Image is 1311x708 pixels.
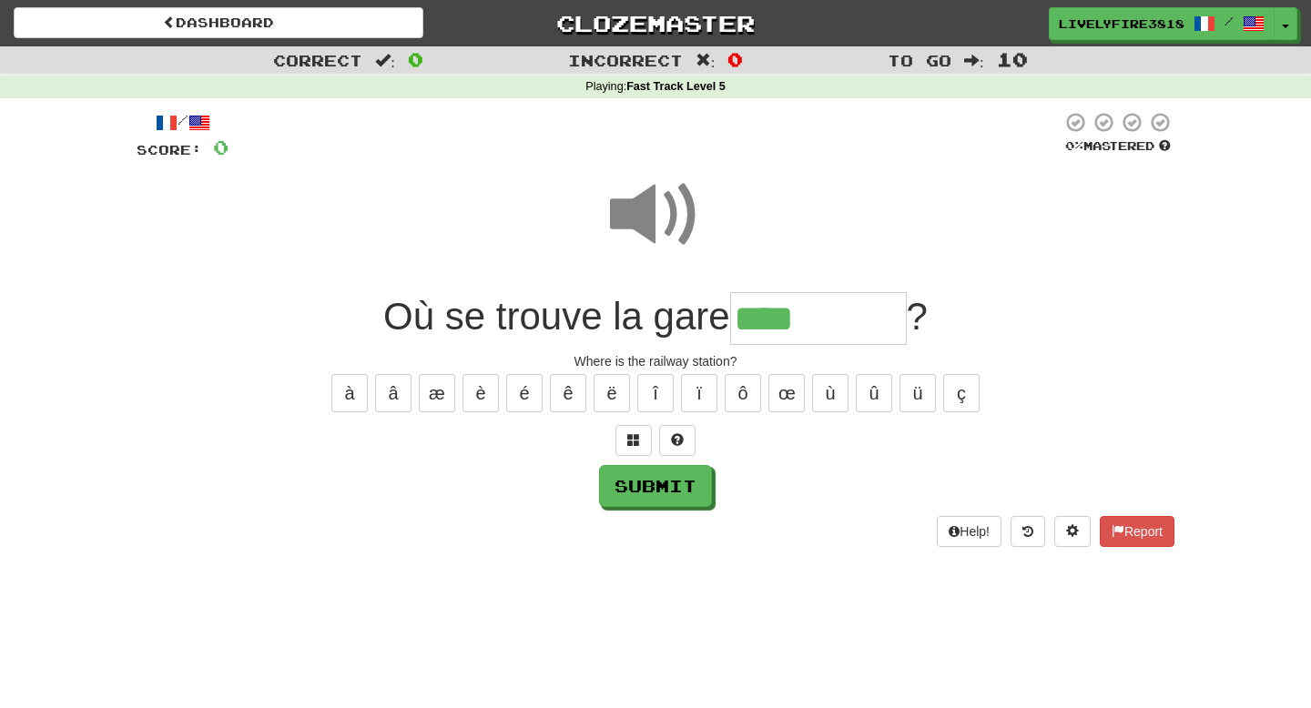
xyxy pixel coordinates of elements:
button: Round history (alt+y) [1011,516,1045,547]
button: ë [594,374,630,412]
button: è [462,374,499,412]
button: î [637,374,674,412]
span: Incorrect [568,51,683,69]
button: Submit [599,465,712,507]
span: : [375,53,395,68]
div: Where is the railway station? [137,352,1174,370]
span: Correct [273,51,362,69]
a: Dashboard [14,7,423,38]
a: LivelyFire3818 / [1049,7,1275,40]
span: : [696,53,716,68]
span: : [964,53,984,68]
button: â [375,374,412,412]
button: ô [725,374,761,412]
button: ü [899,374,936,412]
button: ç [943,374,980,412]
button: æ [419,374,455,412]
span: LivelyFire3818 [1059,15,1184,32]
button: ï [681,374,717,412]
button: é [506,374,543,412]
span: Score: [137,142,202,157]
button: œ [768,374,805,412]
button: Report [1100,516,1174,547]
span: 10 [997,48,1028,70]
span: To go [888,51,951,69]
strong: Fast Track Level 5 [626,80,726,93]
button: Help! [937,516,1001,547]
div: Mastered [1062,138,1174,155]
span: / [1225,15,1234,27]
span: 0 [408,48,423,70]
button: Single letter hint - you only get 1 per sentence and score half the points! alt+h [659,425,696,456]
span: Où se trouve la gare [383,295,730,338]
span: 0 % [1065,138,1083,153]
button: à [331,374,368,412]
button: ù [812,374,849,412]
div: / [137,111,229,134]
span: ? [907,295,928,338]
a: Clozemaster [451,7,860,39]
button: Switch sentence to multiple choice alt+p [615,425,652,456]
span: 0 [727,48,743,70]
button: ê [550,374,586,412]
span: 0 [213,136,229,158]
button: û [856,374,892,412]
